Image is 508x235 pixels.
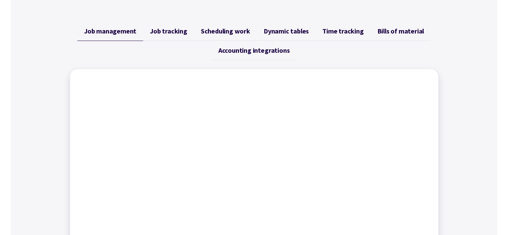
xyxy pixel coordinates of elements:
[201,27,250,35] span: Scheduling work
[377,27,424,35] span: Bills of material
[264,27,309,35] span: Dynamic tables
[218,46,290,54] span: Accounting integrations
[150,27,187,35] span: Job tracking
[396,162,508,235] iframe: Chat Widget
[84,27,136,35] span: Job management
[322,27,364,35] span: Time tracking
